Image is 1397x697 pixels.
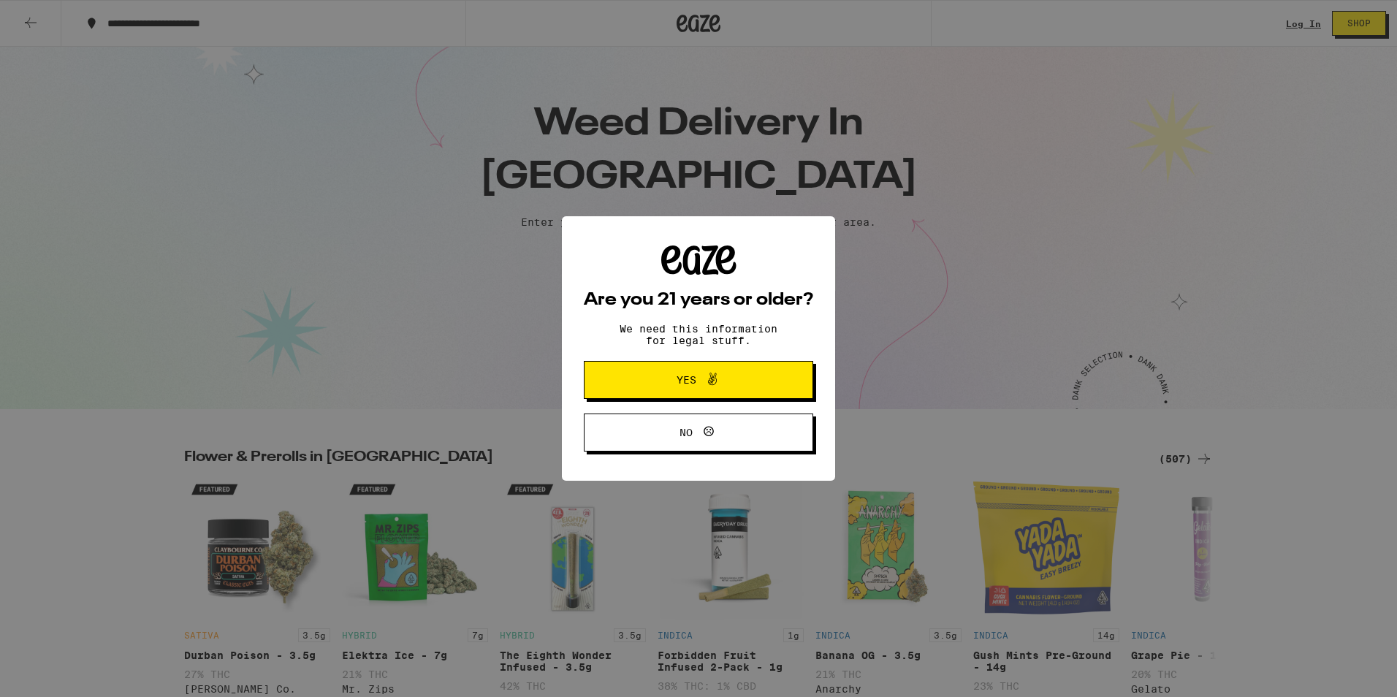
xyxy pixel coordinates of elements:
[607,323,790,346] p: We need this information for legal stuff.
[584,292,813,309] h2: Are you 21 years or older?
[584,414,813,452] button: No
[680,427,693,438] span: No
[677,375,696,385] span: Yes
[584,361,813,399] button: Yes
